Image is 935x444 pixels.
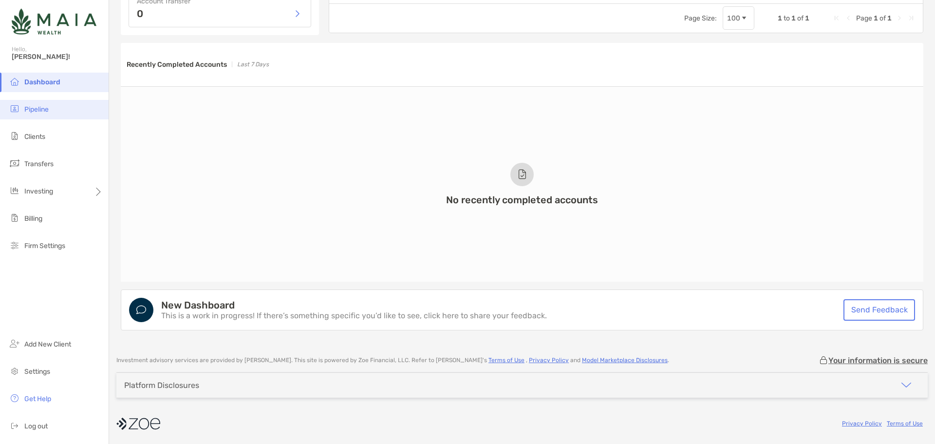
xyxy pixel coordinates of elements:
p: 0 [137,9,143,19]
img: get-help icon [9,392,20,404]
h3: No recently completed accounts [446,194,598,206]
span: Transfers [24,160,54,168]
a: Terms of Use [488,357,524,364]
img: pipeline icon [9,103,20,115]
a: Model Marketplace Disclosures [582,357,668,364]
div: Last Page [907,14,915,22]
a: Privacy Policy [842,420,882,427]
div: Next Page [896,14,903,22]
span: Log out [24,422,48,430]
div: Page Size [723,6,754,30]
h3: Recently Completed Accounts [127,60,227,69]
img: add_new_client icon [9,338,20,349]
img: billing icon [9,212,20,224]
span: 1 [805,14,809,22]
div: 100 [727,14,740,22]
span: of [879,14,886,22]
a: Terms of Use [887,420,923,427]
div: First Page [833,14,841,22]
span: Pipeline [24,105,49,114]
span: 1 [887,14,892,22]
p: This is a work in progress! If there’s something specific you’d like to see, click here to share ... [161,312,547,320]
span: Get Help [24,395,51,403]
span: Settings [24,367,50,376]
a: Privacy Policy [529,357,569,364]
img: Zoe Logo [12,4,96,39]
img: firm-settings icon [9,239,20,251]
span: Investing [24,187,53,195]
span: 1 [874,14,878,22]
span: Page [856,14,872,22]
img: company logo [116,413,160,435]
span: Add New Client [24,340,71,348]
span: Billing [24,214,42,223]
span: 1 [791,14,796,22]
img: investing icon [9,185,20,196]
span: 1 [778,14,782,22]
p: Your information is secure [828,356,928,365]
span: [PERSON_NAME]! [12,53,103,61]
img: settings icon [9,365,20,377]
span: Firm Settings [24,242,65,250]
div: Previous Page [844,14,852,22]
div: Page Size: [684,14,717,22]
img: clients icon [9,130,20,142]
span: Clients [24,133,45,141]
span: to [784,14,790,22]
p: Investment advisory services are provided by [PERSON_NAME] . This site is powered by Zoe Financia... [116,357,669,364]
img: logout icon [9,420,20,431]
img: dashboard icon [9,76,20,87]
span: Dashboard [24,78,60,86]
div: Platform Disclosures [124,381,199,390]
img: transfers icon [9,157,20,169]
h4: New Dashboard [161,300,547,310]
a: Send Feedback [843,299,915,321]
span: of [797,14,804,22]
img: icon arrow [900,379,912,391]
p: Last 7 Days [237,58,269,71]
